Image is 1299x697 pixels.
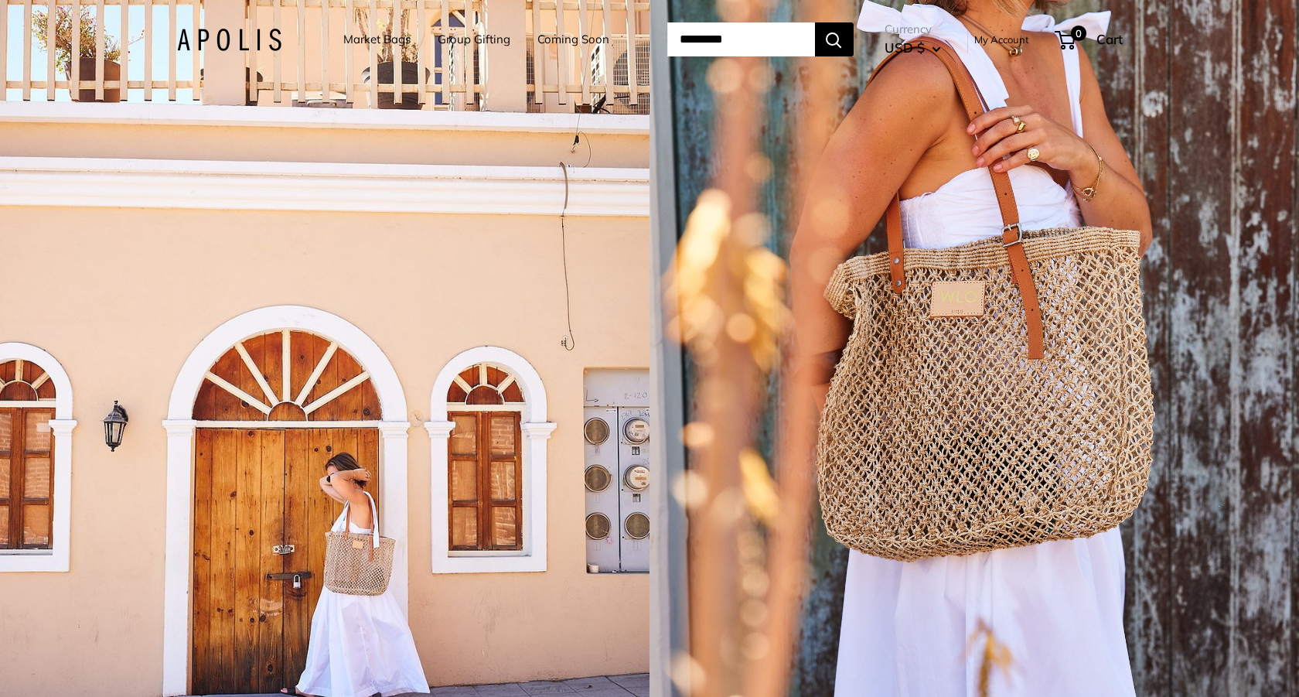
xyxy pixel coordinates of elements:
span: USD $ [885,39,925,56]
a: My Account [974,30,1029,49]
img: Apolis [177,29,281,51]
a: Market Bags [343,29,411,50]
a: 0 Cart [1056,27,1123,52]
a: Coming Soon [537,29,609,50]
input: Search... [667,22,815,56]
button: USD $ [885,36,941,60]
span: Cart [1096,31,1123,47]
button: Search [815,22,854,56]
a: Group Gifting [438,29,510,50]
span: Currency [885,19,941,40]
span: 0 [1070,26,1086,41]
